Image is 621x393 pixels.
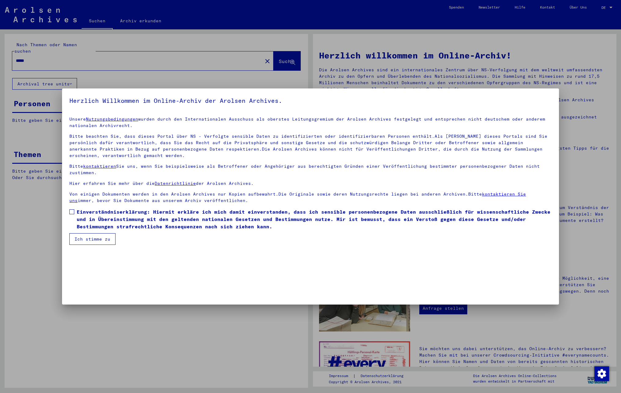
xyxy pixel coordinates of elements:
p: Bitte beachten Sie, dass dieses Portal über NS - Verfolgte sensible Daten zu identifizierten oder... [69,133,552,159]
a: Nutzungsbedingungen [86,116,138,122]
img: Zustimmung ändern [594,366,609,381]
p: Hier erfahren Sie mehr über die der Arolsen Archives. [69,180,552,187]
p: Unsere wurden durch den Internationalen Ausschuss als oberstes Leitungsgremium der Arolsen Archiv... [69,116,552,129]
a: kontaktieren Sie uns [69,191,526,203]
h5: Herzlich Willkommen im Online-Archiv der Arolsen Archives. [69,96,552,106]
p: Von einigen Dokumenten werden in den Arolsen Archives nur Kopien aufbewahrt.Die Originale sowie d... [69,191,552,204]
a: kontaktieren [83,163,116,169]
button: Ich stimme zu [69,233,116,245]
span: Einverständniserklärung: Hiermit erkläre ich mich damit einverstanden, dass ich sensible personen... [77,208,552,230]
a: Datenrichtlinie [155,181,196,186]
p: Bitte Sie uns, wenn Sie beispielsweise als Betroffener oder Angehöriger aus berechtigten Gründen ... [69,163,552,176]
div: Zustimmung ändern [594,366,609,381]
